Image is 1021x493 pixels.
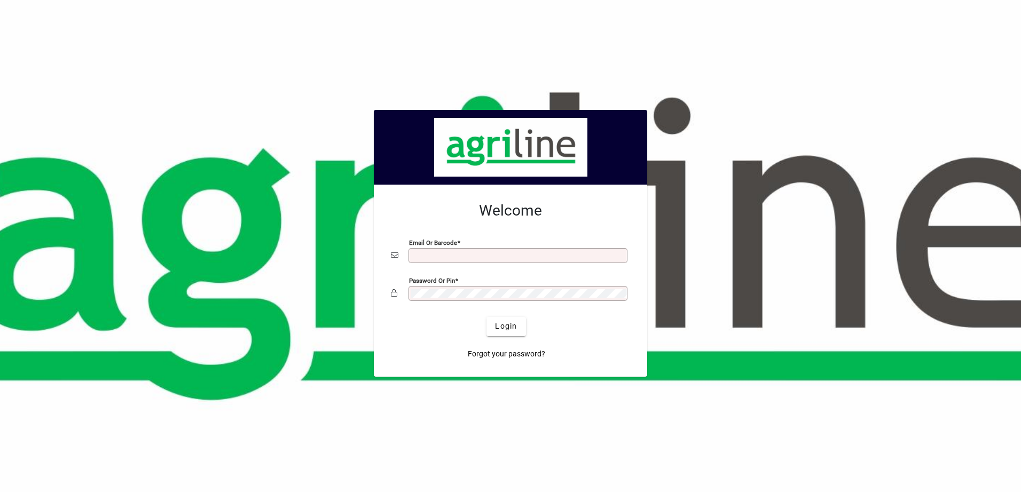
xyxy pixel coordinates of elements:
[486,317,525,336] button: Login
[495,321,517,332] span: Login
[464,345,549,364] a: Forgot your password?
[409,276,455,284] mat-label: Password or Pin
[391,202,630,220] h2: Welcome
[468,348,545,360] span: Forgot your password?
[409,238,457,246] mat-label: Email or Barcode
